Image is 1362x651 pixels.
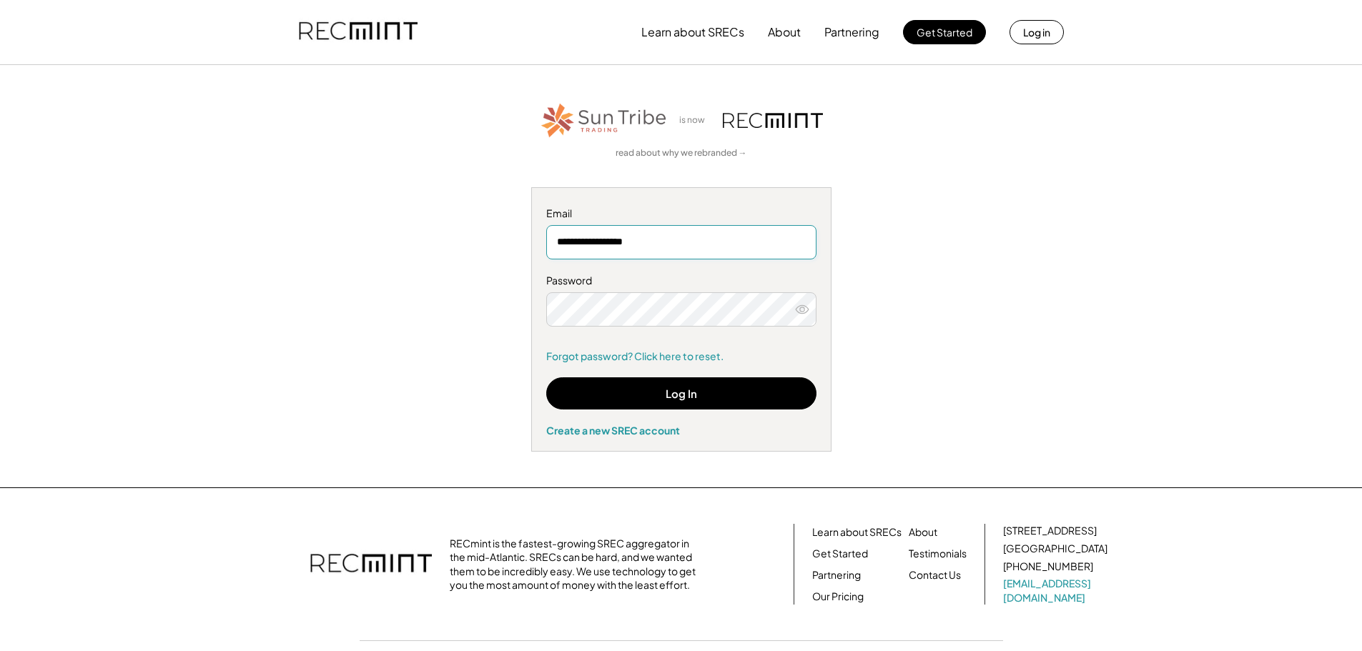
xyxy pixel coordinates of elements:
img: STT_Horizontal_Logo%2B-%2BColor.png [540,101,668,140]
div: Create a new SREC account [546,424,816,437]
div: [GEOGRAPHIC_DATA] [1003,542,1107,556]
img: recmint-logotype%403x.png [310,540,432,590]
div: is now [676,114,716,126]
div: Password [546,274,816,288]
button: Log in [1010,20,1064,44]
a: About [909,525,937,540]
button: Log In [546,377,816,409]
a: [EMAIL_ADDRESS][DOMAIN_NAME] [1003,577,1110,605]
button: Get Started [903,20,986,44]
div: Email [546,207,816,221]
a: Our Pricing [812,590,864,604]
div: [STREET_ADDRESS] [1003,524,1097,538]
img: recmint-logotype%403x.png [723,113,823,128]
a: Partnering [812,568,861,582]
a: Learn about SRECs [812,525,902,540]
div: [PHONE_NUMBER] [1003,560,1093,574]
a: read about why we rebranded → [616,147,747,159]
a: Forgot password? Click here to reset. [546,349,816,364]
a: Testimonials [909,547,967,561]
img: recmint-logotype%403x.png [299,8,418,56]
button: Learn about SRECs [641,18,744,46]
a: Contact Us [909,568,961,582]
div: RECmint is the fastest-growing SREC aggregator in the mid-Atlantic. SRECs can be hard, and we wan... [450,537,704,592]
button: About [768,18,801,46]
button: Partnering [824,18,879,46]
a: Get Started [812,547,868,561]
